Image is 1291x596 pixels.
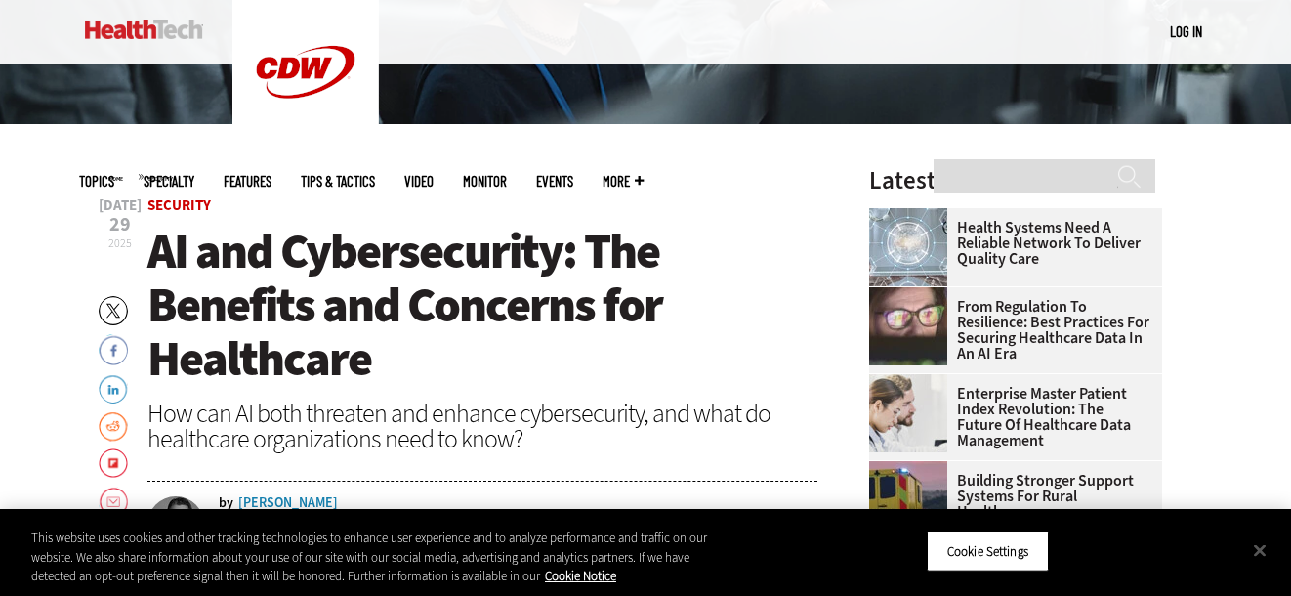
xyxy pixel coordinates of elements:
span: 2025 [108,235,132,251]
span: More [603,174,644,189]
a: Tips & Tactics [301,174,375,189]
a: Health Systems Need a Reliable Network To Deliver Quality Care [869,220,1150,267]
a: Enterprise Master Patient Index Revolution: The Future of Healthcare Data Management [869,386,1150,448]
a: ambulance driving down country road at sunset [869,461,957,477]
a: medical researchers look at data on desktop monitor [869,374,957,390]
span: [DATE] [99,198,142,213]
img: Imran Salim [147,496,204,553]
a: From Regulation to Resilience: Best Practices for Securing Healthcare Data in an AI Era [869,299,1150,362]
div: How can AI both threaten and enhance cybersecurity, and what do healthcare organizations need to ... [147,401,817,451]
h3: Latest Articles [869,168,1162,192]
a: Healthcare networking [869,208,957,224]
button: Cookie Settings [927,531,1049,572]
a: Log in [1170,22,1202,40]
a: Features [224,174,271,189]
img: Home [85,20,203,39]
a: MonITor [463,174,507,189]
a: woman wearing glasses looking at healthcare data on screen [869,287,957,303]
div: This website uses cookies and other tracking technologies to enhance user experience and to analy... [31,529,710,586]
button: Close [1238,529,1281,572]
a: Events [536,174,573,189]
a: More information about your privacy [545,568,616,584]
a: Video [404,174,434,189]
a: [PERSON_NAME] [238,496,338,510]
span: Specialty [144,174,194,189]
img: Healthcare networking [869,208,947,286]
span: AI and Cybersecurity: The Benefits and Concerns for Healthcare [147,219,662,391]
div: User menu [1170,21,1202,42]
a: CDW [232,129,379,149]
span: 29 [99,215,142,234]
img: woman wearing glasses looking at healthcare data on screen [869,287,947,365]
img: ambulance driving down country road at sunset [869,461,947,539]
a: Building Stronger Support Systems for Rural Healthcare [869,473,1150,520]
span: Topics [79,174,114,189]
span: by [219,496,233,510]
img: medical researchers look at data on desktop monitor [869,374,947,452]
